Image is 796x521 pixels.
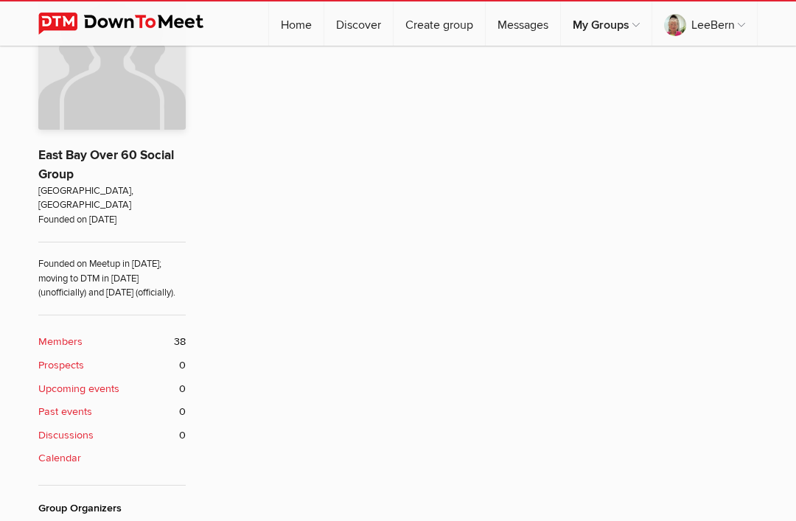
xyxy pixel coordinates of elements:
a: Calendar [38,450,186,466]
a: Messages [486,1,560,46]
span: Founded on Meetup in [DATE]; moving to DTM in [DATE] (unofficially) and [DATE] (officially). [38,242,186,300]
span: 38 [174,334,186,350]
a: LeeBern [652,1,757,46]
b: Members [38,334,83,350]
a: Prospects 0 [38,357,186,374]
b: Upcoming events [38,381,119,397]
img: DownToMeet [38,13,226,35]
a: Discussions 0 [38,427,186,444]
span: 0 [179,427,186,444]
b: Discussions [38,427,94,444]
b: Past events [38,404,92,420]
span: Founded on [DATE] [38,213,186,227]
a: Members 38 [38,334,186,350]
span: [GEOGRAPHIC_DATA], [GEOGRAPHIC_DATA] [38,184,186,213]
div: Group Organizers [38,500,186,517]
span: 0 [179,357,186,374]
a: Discover [324,1,393,46]
span: 0 [179,404,186,420]
b: Calendar [38,450,81,466]
a: Past events 0 [38,404,186,420]
a: Home [269,1,324,46]
span: 0 [179,381,186,397]
a: My Groups [561,1,652,46]
b: Prospects [38,357,84,374]
a: Create group [394,1,485,46]
a: Upcoming events 0 [38,381,186,397]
